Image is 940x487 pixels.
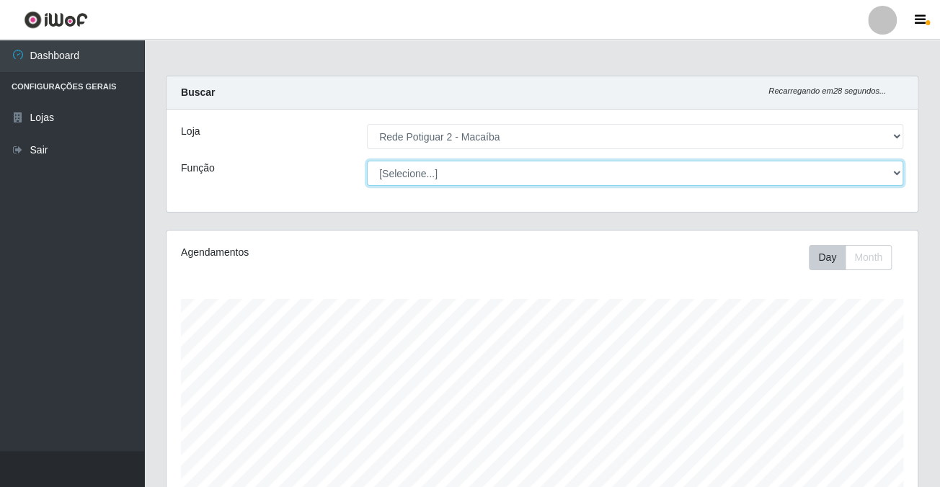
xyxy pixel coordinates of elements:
[181,86,215,98] strong: Buscar
[809,245,846,270] button: Day
[809,245,892,270] div: First group
[181,161,215,176] label: Função
[181,124,200,139] label: Loja
[24,11,88,29] img: CoreUI Logo
[809,245,903,270] div: Toolbar with button groups
[845,245,892,270] button: Month
[768,86,886,95] i: Recarregando em 28 segundos...
[181,245,469,260] div: Agendamentos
